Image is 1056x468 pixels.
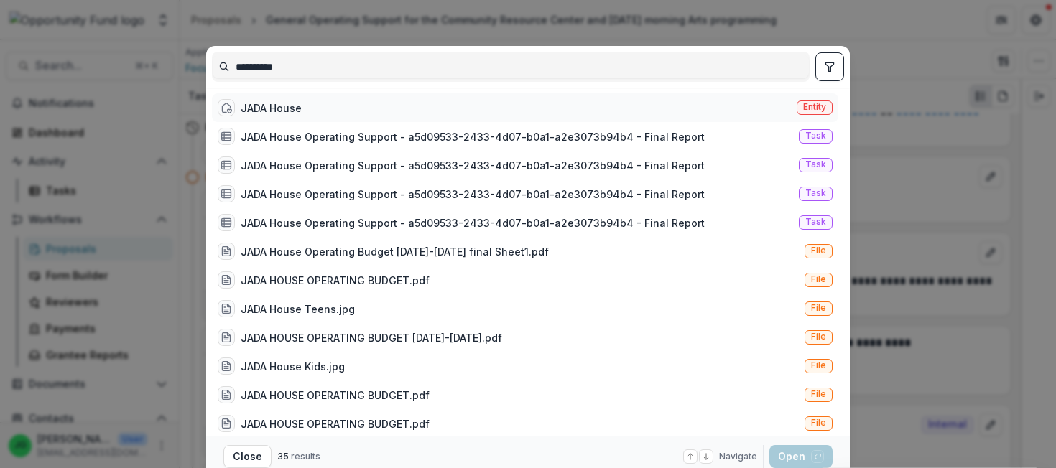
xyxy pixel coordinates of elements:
[241,129,705,144] div: JADA House Operating Support - a5d09533-2433-4d07-b0a1-a2e3073b94b4 - Final Report
[241,215,705,230] div: JADA House Operating Support - a5d09533-2433-4d07-b0a1-a2e3073b94b4 - Final Report
[803,102,826,112] span: Entity
[241,273,430,288] div: JADA HOUSE OPERATING BUDGET.pdf
[811,303,826,313] span: File
[241,244,549,259] div: JADA House Operating Budget [DATE]-[DATE] final Sheet1.pdf
[719,450,757,463] span: Navigate
[291,451,320,462] span: results
[241,388,430,403] div: JADA HOUSE OPERATING BUDGET.pdf
[241,330,502,345] div: JADA HOUSE OPERATING BUDGET [DATE]-[DATE].pdf
[805,131,826,141] span: Task
[805,159,826,169] span: Task
[811,360,826,370] span: File
[241,301,355,317] div: JADA House Teens.jpg
[241,100,302,116] div: JADA House
[811,274,826,284] span: File
[811,418,826,428] span: File
[223,445,272,468] button: Close
[811,245,826,256] span: File
[241,187,705,202] div: JADA House Operating Support - a5d09533-2433-4d07-b0a1-a2e3073b94b4 - Final Report
[805,217,826,227] span: Task
[811,389,826,399] span: File
[815,52,844,81] button: toggle filters
[277,451,289,462] span: 35
[241,416,430,431] div: JADA HOUSE OPERATING BUDGET.pdf
[241,158,705,173] div: JADA House Operating Support - a5d09533-2433-4d07-b0a1-a2e3073b94b4 - Final Report
[769,445,833,468] button: Open
[241,359,345,374] div: JADA House Kids.jpg
[805,188,826,198] span: Task
[811,332,826,342] span: File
